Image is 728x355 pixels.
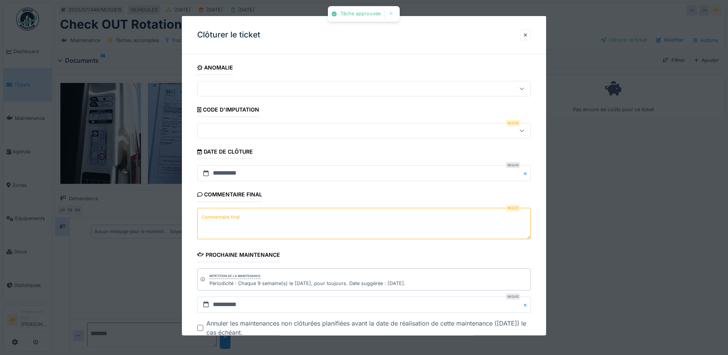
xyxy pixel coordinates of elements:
div: Requis [506,162,520,168]
div: Code d'imputation [197,104,259,117]
div: Répétition de la maintenance [209,274,261,279]
div: Requis [506,205,520,211]
div: Prochaine maintenance [197,249,280,262]
div: Requis [506,293,520,300]
div: Requis [506,120,520,126]
div: Commentaire final [197,189,262,202]
div: Annuler les maintenances non clôturées planifiées avant la date de réalisation de cette maintenan... [206,319,531,337]
button: Close [522,165,531,181]
h3: Clôturer le ticket [197,30,260,40]
div: Tâche approuvée [340,11,381,17]
button: Close [522,297,531,313]
div: Date de clôture [197,146,253,159]
div: Périodicité : Chaque 9 semaine(s) le [DATE], pour toujours. Date suggérée : [DATE]. [209,280,405,287]
label: Commentaire final [200,212,241,222]
div: Anomalie [197,62,233,75]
